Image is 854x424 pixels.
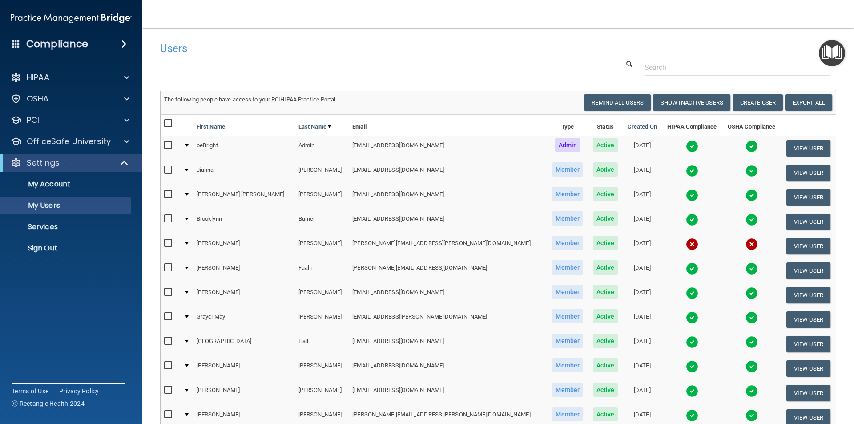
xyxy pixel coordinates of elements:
p: Services [6,222,127,231]
td: [GEOGRAPHIC_DATA] [193,332,295,356]
td: [PERSON_NAME] [295,234,349,258]
span: Member [552,187,583,201]
span: Member [552,211,583,226]
img: tick.e7d51cea.svg [686,287,698,299]
td: [EMAIL_ADDRESS][DOMAIN_NAME] [349,136,547,161]
td: [PERSON_NAME] [193,381,295,405]
img: cross.ca9f0e7f.svg [686,238,698,250]
p: OfficeSafe University [27,136,111,147]
td: Faalii [295,258,349,283]
img: PMB logo [11,9,132,27]
td: Grayci May [193,307,295,332]
p: PCI [27,115,39,125]
td: Hall [295,332,349,356]
button: Create User [733,94,783,111]
a: OfficeSafe University [11,136,129,147]
th: Email [349,115,547,136]
span: Member [552,285,583,299]
button: Open Resource Center [819,40,845,66]
span: Member [552,309,583,323]
span: Active [593,236,618,250]
img: tick.e7d51cea.svg [686,262,698,275]
button: View User [786,140,830,157]
th: HIPAA Compliance [662,115,722,136]
td: [DATE] [623,185,662,210]
a: PCI [11,115,129,125]
img: tick.e7d51cea.svg [745,336,758,348]
button: Remind All Users [584,94,651,111]
span: The following people have access to your PCIHIPAA Practice Portal [164,96,336,103]
th: Status [588,115,623,136]
h4: Users [160,43,549,54]
td: Jianna [193,161,295,185]
td: beBright [193,136,295,161]
td: [EMAIL_ADDRESS][DOMAIN_NAME] [349,210,547,234]
img: tick.e7d51cea.svg [745,262,758,275]
img: tick.e7d51cea.svg [745,165,758,177]
td: [PERSON_NAME][EMAIL_ADDRESS][PERSON_NAME][DOMAIN_NAME] [349,234,547,258]
td: [DATE] [623,210,662,234]
img: tick.e7d51cea.svg [686,336,698,348]
img: tick.e7d51cea.svg [745,287,758,299]
img: tick.e7d51cea.svg [686,189,698,202]
th: Type [547,115,588,136]
button: Show Inactive Users [653,94,730,111]
img: cross.ca9f0e7f.svg [745,238,758,250]
td: [DATE] [623,258,662,283]
a: Last Name [298,121,331,132]
td: [DATE] [623,136,662,161]
th: OSHA Compliance [722,115,781,136]
td: [PERSON_NAME] [193,234,295,258]
td: [DATE] [623,381,662,405]
img: tick.e7d51cea.svg [745,385,758,397]
td: [EMAIL_ADDRESS][PERSON_NAME][DOMAIN_NAME] [349,307,547,332]
button: View User [786,189,830,206]
img: tick.e7d51cea.svg [745,140,758,153]
td: [DATE] [623,307,662,332]
td: [PERSON_NAME] [PERSON_NAME] [193,185,295,210]
a: Settings [11,157,129,168]
input: Search [645,59,830,76]
button: View User [786,336,830,352]
td: [PERSON_NAME] [295,307,349,332]
a: Privacy Policy [59,387,99,396]
img: tick.e7d51cea.svg [686,360,698,373]
td: [DATE] [623,161,662,185]
p: My Users [6,201,127,210]
td: [PERSON_NAME] [295,381,349,405]
td: [PERSON_NAME] [193,258,295,283]
td: Admin [295,136,349,161]
a: OSHA [11,93,129,104]
span: Active [593,407,618,421]
td: [PERSON_NAME] [295,356,349,381]
span: Member [552,334,583,348]
img: tick.e7d51cea.svg [686,140,698,153]
p: Settings [27,157,60,168]
a: Terms of Use [12,387,48,396]
span: Member [552,162,583,177]
span: Member [552,358,583,372]
button: View User [786,385,830,401]
td: [EMAIL_ADDRESS][DOMAIN_NAME] [349,283,547,307]
span: Ⓒ Rectangle Health 2024 [12,399,85,408]
a: HIPAA [11,72,129,83]
span: Active [593,187,618,201]
img: tick.e7d51cea.svg [745,214,758,226]
a: First Name [197,121,225,132]
span: Active [593,162,618,177]
td: [PERSON_NAME] [193,283,295,307]
td: [PERSON_NAME] [295,185,349,210]
td: [PERSON_NAME][EMAIL_ADDRESS][DOMAIN_NAME] [349,258,547,283]
td: [EMAIL_ADDRESS][DOMAIN_NAME] [349,332,547,356]
span: Active [593,334,618,348]
td: Brooklynn [193,210,295,234]
img: tick.e7d51cea.svg [745,409,758,422]
button: View User [786,360,830,377]
td: [DATE] [623,332,662,356]
img: tick.e7d51cea.svg [686,385,698,397]
span: Active [593,285,618,299]
span: Member [552,407,583,421]
span: Active [593,358,618,372]
td: [EMAIL_ADDRESS][DOMAIN_NAME] [349,356,547,381]
td: [DATE] [623,283,662,307]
